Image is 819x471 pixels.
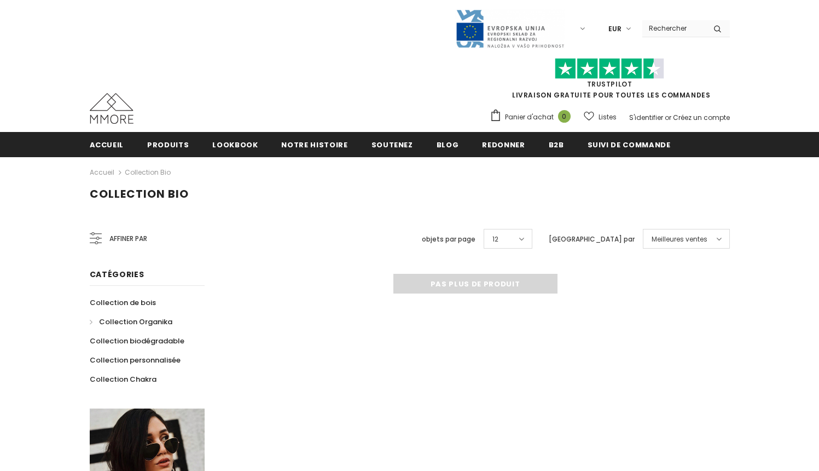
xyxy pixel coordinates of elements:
[665,113,671,122] span: or
[549,132,564,157] a: B2B
[212,132,258,157] a: Lookbook
[90,312,172,331] a: Collection Organika
[281,140,347,150] span: Notre histoire
[490,63,730,100] span: LIVRAISON GRATUITE POUR TOUTES LES COMMANDES
[90,351,181,370] a: Collection personnalisée
[549,140,564,150] span: B2B
[90,166,114,179] a: Accueil
[90,336,184,346] span: Collection biodégradable
[584,107,617,127] a: Listes
[90,186,189,202] span: Collection Bio
[281,132,347,157] a: Notre histoire
[505,112,554,123] span: Panier d'achat
[588,132,671,157] a: Suivi de commande
[490,109,576,125] a: Panier d'achat 0
[455,24,565,33] a: Javni Razpis
[90,370,156,389] a: Collection Chakra
[90,331,184,351] a: Collection biodégradable
[482,132,525,157] a: Redonner
[212,140,258,150] span: Lookbook
[90,297,156,308] span: Collection de bois
[147,140,189,150] span: Produits
[437,140,459,150] span: Blog
[109,233,147,245] span: Affiner par
[437,132,459,157] a: Blog
[147,132,189,157] a: Produits
[371,140,413,150] span: soutenez
[90,93,133,124] img: Cas MMORE
[652,234,707,245] span: Meilleures ventes
[90,374,156,384] span: Collection Chakra
[99,317,172,327] span: Collection Organika
[599,112,617,123] span: Listes
[558,110,571,123] span: 0
[90,293,156,312] a: Collection de bois
[549,234,635,245] label: [GEOGRAPHIC_DATA] par
[492,234,498,245] span: 12
[90,269,144,280] span: Catégories
[125,168,171,177] a: Collection Bio
[371,132,413,157] a: soutenez
[608,24,621,35] span: EUR
[642,20,705,36] input: Search Site
[90,132,124,157] a: Accueil
[555,58,664,79] img: Faites confiance aux étoiles pilotes
[587,79,632,89] a: TrustPilot
[90,140,124,150] span: Accueil
[90,355,181,365] span: Collection personnalisée
[422,234,475,245] label: objets par page
[455,9,565,49] img: Javni Razpis
[629,113,663,122] a: S'identifier
[673,113,730,122] a: Créez un compte
[482,140,525,150] span: Redonner
[588,140,671,150] span: Suivi de commande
